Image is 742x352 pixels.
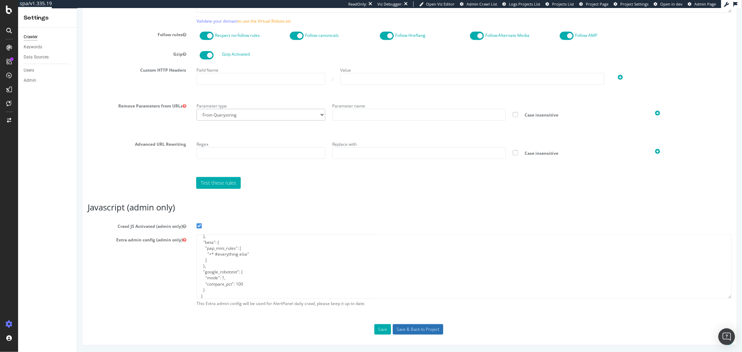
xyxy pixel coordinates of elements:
[5,21,114,29] label: Follow rules
[24,33,38,41] div: Crawler
[119,92,150,101] label: Parameter type
[348,1,367,7] div: ReadOnly:
[228,24,262,30] label: Follow canonicals
[24,14,71,22] div: Settings
[460,1,497,7] a: Admin Crawl List
[145,43,173,49] label: Gzip Activated
[579,1,608,7] a: Project Page
[688,1,716,7] a: Admin Page
[263,56,274,65] label: Value
[5,56,114,65] label: Custom HTTP Headers
[426,1,455,7] span: Open Viz Editor
[24,33,72,41] a: Crawler
[552,1,574,7] span: Projects List
[24,43,72,51] a: Keywords
[5,226,114,234] label: Extra admin config (admin only)
[694,1,716,7] span: Admin Page
[442,142,558,148] span: Case insensitive
[466,1,497,7] span: Admin Crawl List
[24,54,49,61] div: Data Sources
[255,92,288,101] label: Parameter name
[620,1,648,7] span: Project Settings
[105,23,109,29] button: Follow rules
[105,43,109,49] button: Gzip
[5,40,114,49] label: Gzip
[419,1,455,7] a: Open Viz Editor
[502,1,540,7] a: Logs Projects List
[24,67,34,74] div: Users
[24,67,72,74] a: Users
[255,67,256,73] div: :
[408,24,453,30] label: Follow Alternate Media
[255,130,279,139] label: Replace with
[297,316,314,326] button: Save
[586,1,608,7] span: Project Page
[318,24,348,30] label: Follow Hreflang
[654,1,683,7] a: Open in dev
[119,292,654,298] span: This Extra admin config will be used for AlertPanel daily crawl, please keep it up to date.
[5,130,114,139] label: Advanced URL Rewriting
[10,194,654,203] h3: Javascript (admin only)
[545,1,574,7] a: Projects List
[119,169,163,181] a: Test these rules
[119,56,141,65] label: Field Name
[24,77,36,84] div: Admin
[24,43,42,51] div: Keywords
[105,215,109,221] button: Crawl JS Activated (admin only)
[5,215,114,221] span: Crawl JS Activated (admin only)
[119,226,654,290] textarea: { "google_robotstxt": { "what is this": "robots.txt parsers comparison, no behavioral change. Tha...
[24,77,72,84] a: Admin
[509,1,540,7] span: Logs Projects List
[377,1,402,7] div: Viz Debugger:
[119,10,160,16] a: Validate your domain
[119,130,131,139] label: Regex
[24,54,72,61] a: Data Sources
[316,316,366,326] input: Save & Back to Project
[138,24,183,30] label: Respect no-follow rules
[442,104,558,110] span: Case insensitive
[718,328,735,345] div: Open Intercom Messenger
[5,92,114,101] label: Remove Parameters from URLs
[660,1,683,7] span: Open in dev
[114,10,660,16] span: to use the Virtual Robots.txt.
[614,1,648,7] a: Project Settings
[498,24,520,30] label: Follow AMP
